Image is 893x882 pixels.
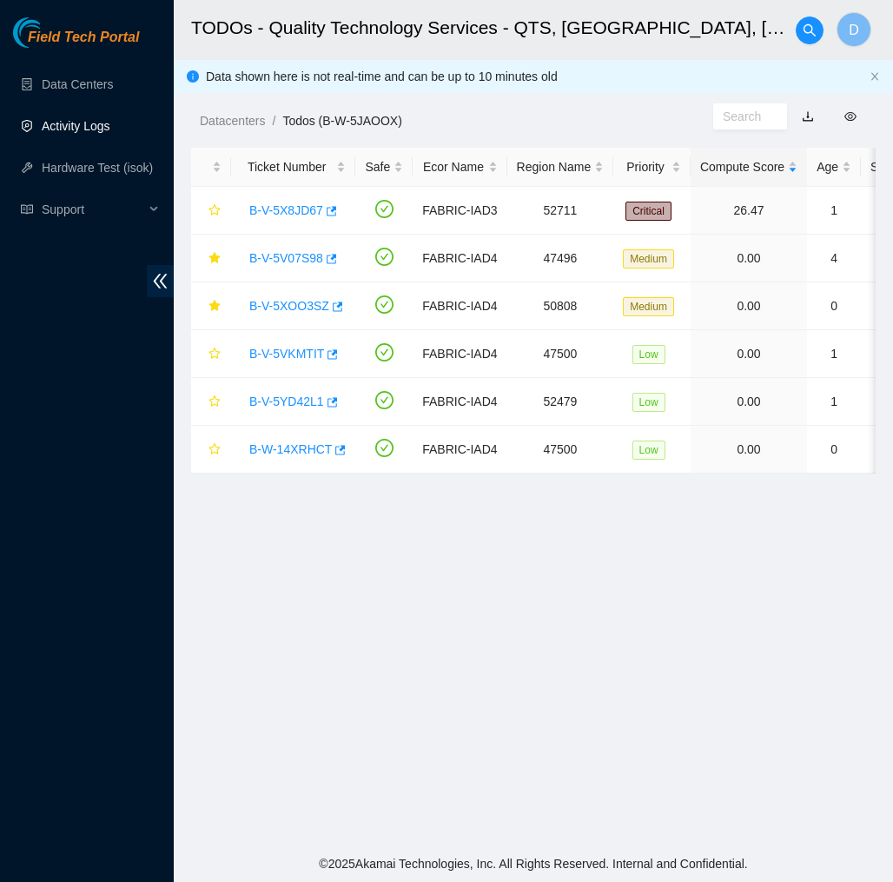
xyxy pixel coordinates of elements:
button: star [201,340,222,368]
a: Data Centers [42,77,113,91]
button: search [796,17,824,44]
a: B-V-5VKMTIT [249,347,324,361]
span: search [797,23,823,37]
a: B-V-5YD42L1 [249,395,324,408]
td: 26.47 [691,187,807,235]
td: FABRIC-IAD4 [413,282,506,330]
span: Low [632,441,665,460]
span: star [208,443,221,457]
span: Field Tech Portal [28,30,139,46]
button: star [201,435,222,463]
span: eye [844,110,857,123]
span: star [208,252,221,266]
span: star [208,300,221,314]
span: Low [632,345,665,364]
td: 4 [807,235,861,282]
span: Low [632,393,665,412]
td: 47496 [507,235,614,282]
a: B-V-5V07S98 [249,251,323,265]
a: Todos (B-W-5JAOOX) [282,114,401,128]
td: 1 [807,378,861,426]
span: Support [42,192,144,227]
a: Hardware Test (isok) [42,161,153,175]
td: FABRIC-IAD4 [413,378,506,426]
td: 0.00 [691,330,807,378]
a: B-V-5XOO3SZ [249,299,329,313]
span: Medium [623,297,674,316]
span: check-circle [375,248,394,266]
span: check-circle [375,343,394,361]
span: check-circle [375,200,394,218]
span: star [208,395,221,409]
span: check-circle [375,295,394,314]
footer: © 2025 Akamai Technologies, Inc. All Rights Reserved. Internal and Confidential. [174,846,893,882]
td: 0.00 [691,235,807,282]
span: Critical [625,202,671,221]
td: 0 [807,282,861,330]
td: 47500 [507,330,614,378]
td: FABRIC-IAD4 [413,235,506,282]
td: 52711 [507,187,614,235]
span: / [272,114,275,128]
span: read [21,203,33,216]
span: Medium [623,249,674,269]
a: B-V-5X8JD67 [249,203,323,217]
button: star [201,196,222,224]
td: 47500 [507,426,614,474]
td: 0.00 [691,378,807,426]
td: 0.00 [691,282,807,330]
td: 0.00 [691,426,807,474]
button: star [201,292,222,320]
span: check-circle [375,391,394,409]
a: B-W-14XRHCT [249,442,332,456]
td: 1 [807,330,861,378]
span: D [849,19,859,41]
button: close [870,71,880,83]
td: 52479 [507,378,614,426]
input: Search [723,107,764,126]
button: star [201,388,222,415]
span: check-circle [375,439,394,457]
td: 50808 [507,282,614,330]
span: star [208,204,221,218]
span: star [208,348,221,361]
td: FABRIC-IAD4 [413,426,506,474]
button: star [201,244,222,272]
button: D [837,12,871,47]
img: Akamai Technologies [13,17,88,48]
td: FABRIC-IAD3 [413,187,506,235]
td: 0 [807,426,861,474]
span: double-left [147,265,174,297]
button: download [789,103,827,130]
td: 1 [807,187,861,235]
a: Activity Logs [42,119,110,133]
a: download [802,109,814,123]
span: close [870,71,880,82]
a: Datacenters [200,114,265,128]
a: Akamai TechnologiesField Tech Portal [13,31,139,54]
td: FABRIC-IAD4 [413,330,506,378]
